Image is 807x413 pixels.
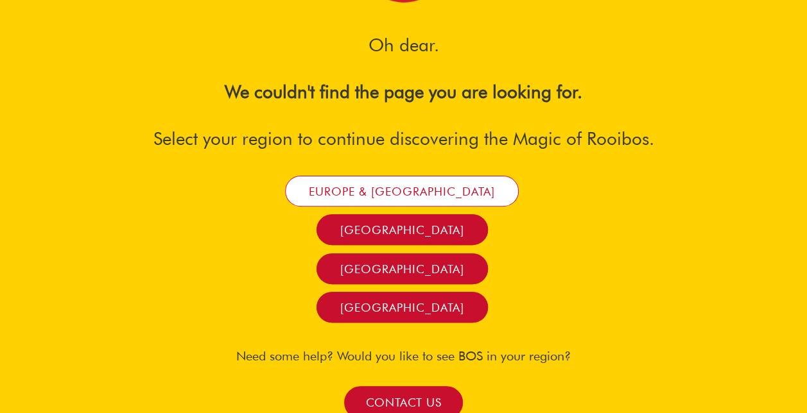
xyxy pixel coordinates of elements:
[44,180,731,318] nav: Menu
[366,395,442,410] span: Contact us
[317,292,488,323] a: [GEOGRAPHIC_DATA]
[317,253,488,284] a: [GEOGRAPHIC_DATA]
[285,176,519,206] a: Europe & [GEOGRAPHIC_DATA]
[57,10,751,150] h3: Oh dear. Select your region to continue discovering the Magic of Rooibos.
[225,81,582,103] b: We couldn't find the page you are looking for.
[44,348,763,364] h4: Need some help? Would you like to see BOS in your region?
[317,214,488,245] a: [GEOGRAPHIC_DATA]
